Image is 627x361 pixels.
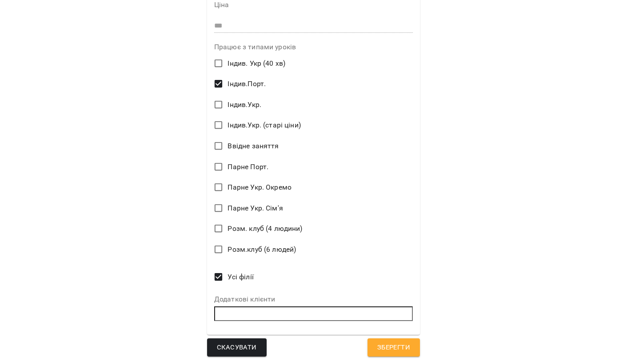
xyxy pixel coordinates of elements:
span: Індив. Укр (40 хв) [228,58,285,69]
span: Зберегти [377,342,410,353]
span: Розм.клуб (6 людей) [228,244,296,255]
span: Індив.Укр. [228,99,261,110]
span: Розм. клуб (4 людини) [228,223,302,234]
span: Парне Укр. Сім'я [228,203,283,214]
span: Парне Укр. Окремо [228,182,292,193]
label: Ціна [214,1,413,8]
span: Індив.Порт. [228,79,266,89]
button: Скасувати [207,338,267,357]
span: Ввідне заняття [228,141,279,151]
span: Індив.Укр. (старі ціни) [228,120,300,131]
span: Скасувати [217,342,257,353]
span: Парне Порт. [228,162,268,172]
button: Зберегти [367,338,420,357]
label: Працює з типами уроків [214,44,413,51]
label: Додаткові клієнти [214,296,413,303]
span: Усі філії [228,272,253,282]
